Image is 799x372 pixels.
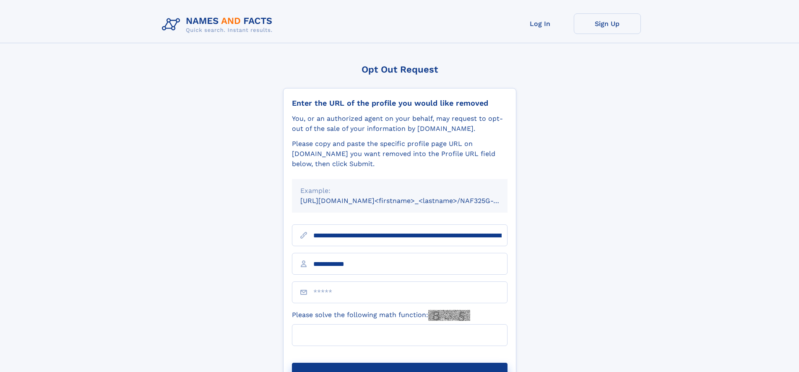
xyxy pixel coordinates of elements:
small: [URL][DOMAIN_NAME]<firstname>_<lastname>/NAF325G-xxxxxxxx [300,197,523,205]
div: Please copy and paste the specific profile page URL on [DOMAIN_NAME] you want removed into the Pr... [292,139,508,169]
img: Logo Names and Facts [159,13,279,36]
div: Enter the URL of the profile you would like removed [292,99,508,108]
div: Opt Out Request [283,64,516,75]
div: You, or an authorized agent on your behalf, may request to opt-out of the sale of your informatio... [292,114,508,134]
div: Example: [300,186,499,196]
label: Please solve the following math function: [292,310,470,321]
a: Log In [507,13,574,34]
a: Sign Up [574,13,641,34]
